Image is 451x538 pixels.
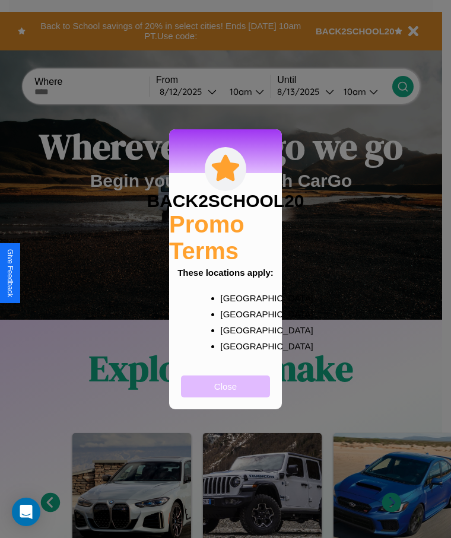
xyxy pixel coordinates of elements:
p: [GEOGRAPHIC_DATA] [221,290,255,306]
p: [GEOGRAPHIC_DATA] [221,306,255,322]
h2: Promo Terms [169,211,282,265]
div: Open Intercom Messenger [12,498,40,526]
p: [GEOGRAPHIC_DATA] [221,322,255,338]
button: Close [181,375,270,397]
p: [GEOGRAPHIC_DATA] [221,338,255,354]
h3: BACK2SCHOOL20 [147,191,304,211]
b: These locations apply: [177,268,274,278]
div: Give Feedback [6,249,14,297]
